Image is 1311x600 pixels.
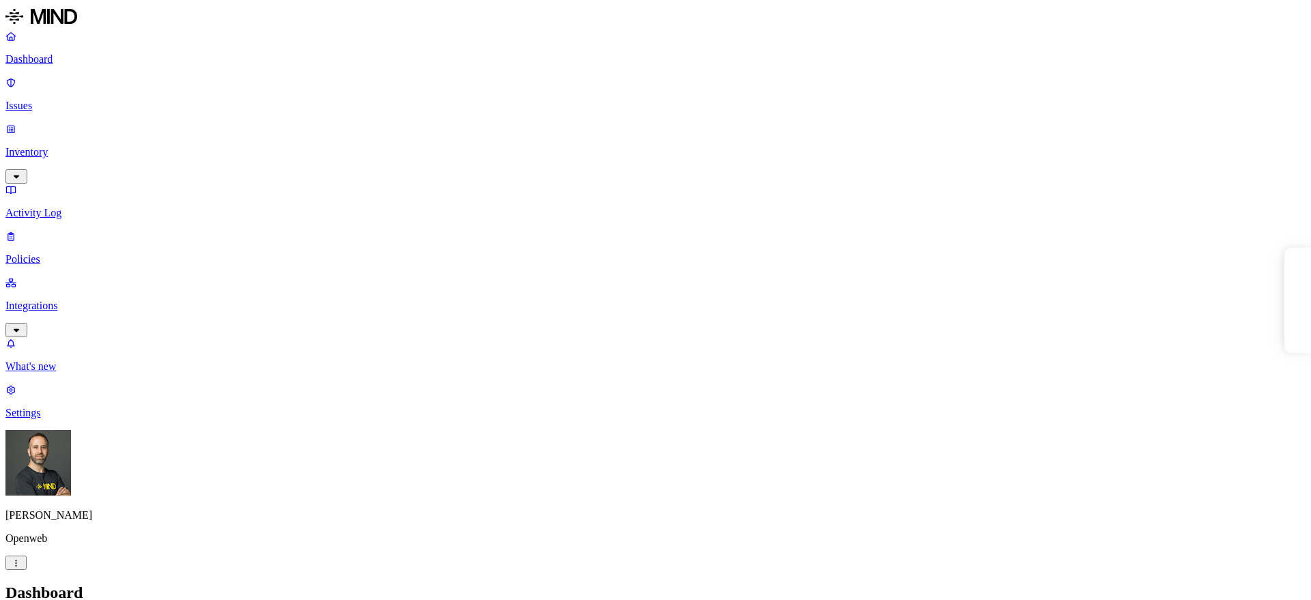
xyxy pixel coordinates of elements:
[5,337,1306,373] a: What's new
[5,30,1306,66] a: Dashboard
[5,532,1306,545] p: Openweb
[5,360,1306,373] p: What's new
[5,5,1306,30] a: MIND
[5,123,1306,182] a: Inventory
[5,407,1306,419] p: Settings
[5,100,1306,112] p: Issues
[5,276,1306,335] a: Integrations
[5,207,1306,219] p: Activity Log
[5,430,71,496] img: Tom Mayblum
[5,146,1306,158] p: Inventory
[5,53,1306,66] p: Dashboard
[5,5,77,27] img: MIND
[5,384,1306,419] a: Settings
[5,253,1306,266] p: Policies
[5,76,1306,112] a: Issues
[5,184,1306,219] a: Activity Log
[5,300,1306,312] p: Integrations
[5,230,1306,266] a: Policies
